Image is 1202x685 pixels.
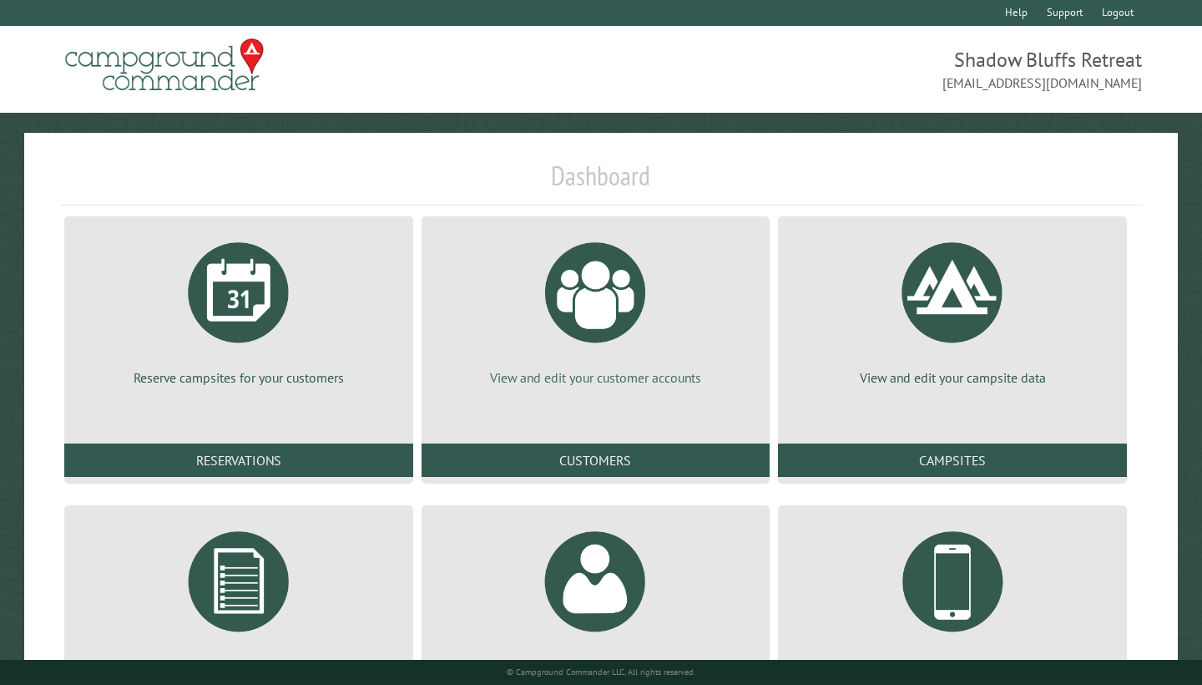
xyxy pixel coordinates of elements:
[84,519,393,676] a: Generate reports about your campground
[442,657,750,676] p: View and edit your Campground Commander account
[84,230,393,387] a: Reserve campsites for your customers
[84,368,393,387] p: Reserve campsites for your customers
[422,444,770,477] a: Customers
[798,519,1107,676] a: Manage customer communications
[798,230,1107,387] a: View and edit your campsite data
[442,368,750,387] p: View and edit your customer accounts
[60,33,269,98] img: Campground Commander
[64,444,413,477] a: Reservations
[442,230,750,387] a: View and edit your customer accounts
[507,667,695,677] small: © Campground Commander LLC. All rights reserved.
[601,46,1142,93] span: Shadow Bluffs Retreat [EMAIL_ADDRESS][DOMAIN_NAME]
[84,657,393,676] p: Generate reports about your campground
[442,519,750,676] a: View and edit your Campground Commander account
[778,444,1127,477] a: Campsites
[798,368,1107,387] p: View and edit your campsite data
[798,657,1107,676] p: Manage customer communications
[60,160,1142,205] h1: Dashboard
